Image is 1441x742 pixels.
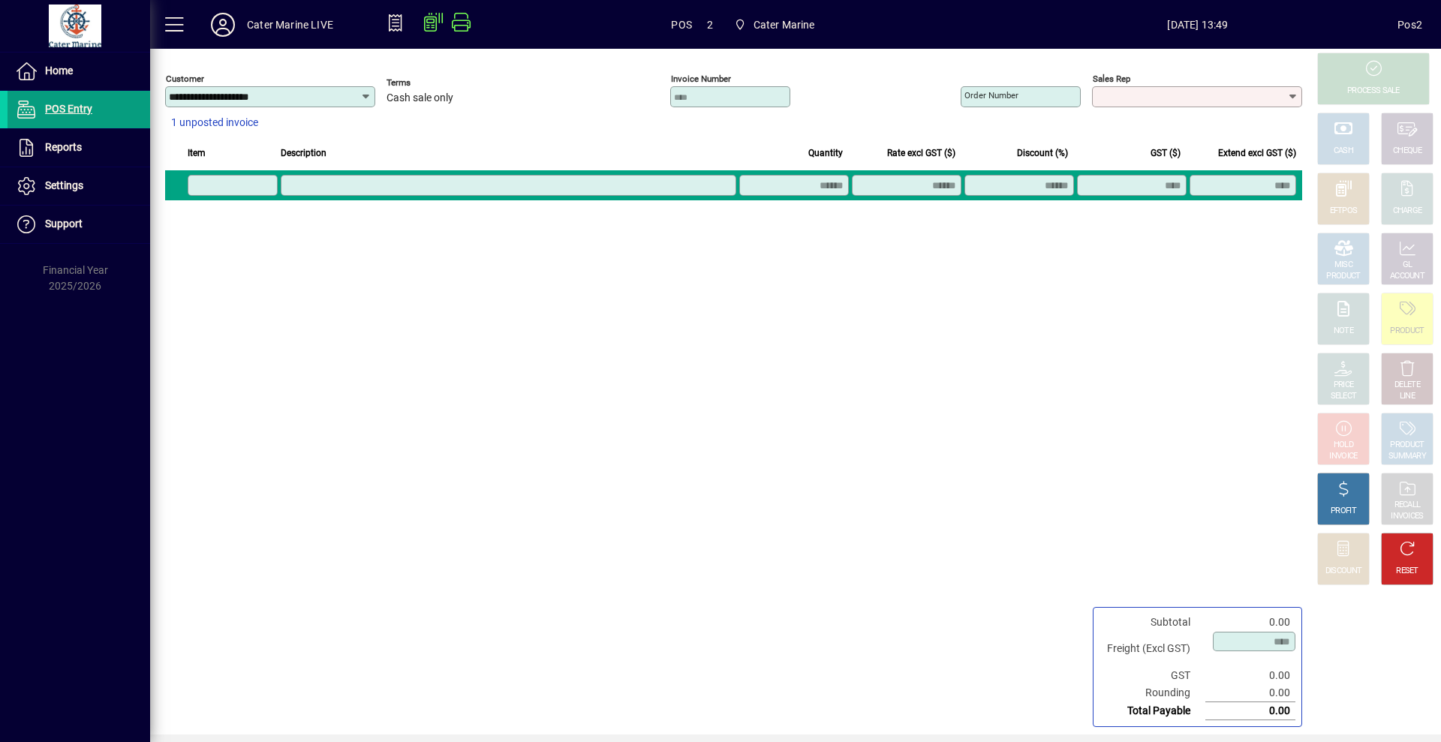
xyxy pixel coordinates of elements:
span: 2 [707,13,713,37]
div: Cater Marine LIVE [247,13,333,37]
span: Cash sale only [387,92,453,104]
span: GST ($) [1151,145,1181,161]
div: ACCOUNT [1390,271,1424,282]
td: Rounding [1100,684,1205,702]
mat-label: Invoice number [671,74,731,84]
span: Support [45,218,83,230]
span: [DATE] 13:49 [998,13,1398,37]
span: 1 unposted invoice [171,115,258,131]
div: INVOICES [1391,511,1423,522]
a: Settings [8,167,150,205]
div: PRODUCT [1390,440,1424,451]
div: RECALL [1394,500,1421,511]
div: SELECT [1331,391,1357,402]
span: Quantity [808,145,843,161]
a: Home [8,53,150,90]
span: Item [188,145,206,161]
div: PRODUCT [1326,271,1360,282]
div: DELETE [1394,380,1420,391]
td: 0.00 [1205,702,1295,720]
div: INVOICE [1329,451,1357,462]
div: NOTE [1334,326,1353,337]
div: PRICE [1334,380,1354,391]
span: Cater Marine [728,11,821,38]
div: DISCOUNT [1325,566,1361,577]
a: Support [8,206,150,243]
span: Extend excl GST ($) [1218,145,1296,161]
mat-label: Order number [964,90,1018,101]
div: CHEQUE [1393,146,1421,157]
td: Total Payable [1100,702,1205,720]
span: Settings [45,179,83,191]
div: GL [1403,260,1412,271]
div: PROFIT [1331,506,1356,517]
div: HOLD [1334,440,1353,451]
button: Profile [199,11,247,38]
span: POS Entry [45,103,92,115]
td: 0.00 [1205,614,1295,631]
div: Pos2 [1397,13,1422,37]
div: SUMMARY [1388,451,1426,462]
mat-label: Sales rep [1093,74,1130,84]
td: Freight (Excl GST) [1100,631,1205,667]
td: GST [1100,667,1205,684]
div: PRODUCT [1390,326,1424,337]
td: 0.00 [1205,684,1295,702]
div: PROCESS SALE [1347,86,1400,97]
td: 0.00 [1205,667,1295,684]
td: Subtotal [1100,614,1205,631]
span: Home [45,65,73,77]
span: Terms [387,78,477,88]
a: Reports [8,129,150,167]
span: Rate excl GST ($) [887,145,955,161]
div: MISC [1334,260,1352,271]
span: POS [671,13,692,37]
div: LINE [1400,391,1415,402]
div: EFTPOS [1330,206,1358,217]
button: 1 unposted invoice [165,110,264,137]
mat-label: Customer [166,74,204,84]
span: Reports [45,141,82,153]
div: CASH [1334,146,1353,157]
div: CHARGE [1393,206,1422,217]
div: RESET [1396,566,1418,577]
span: Cater Marine [754,13,815,37]
span: Description [281,145,326,161]
span: Discount (%) [1017,145,1068,161]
